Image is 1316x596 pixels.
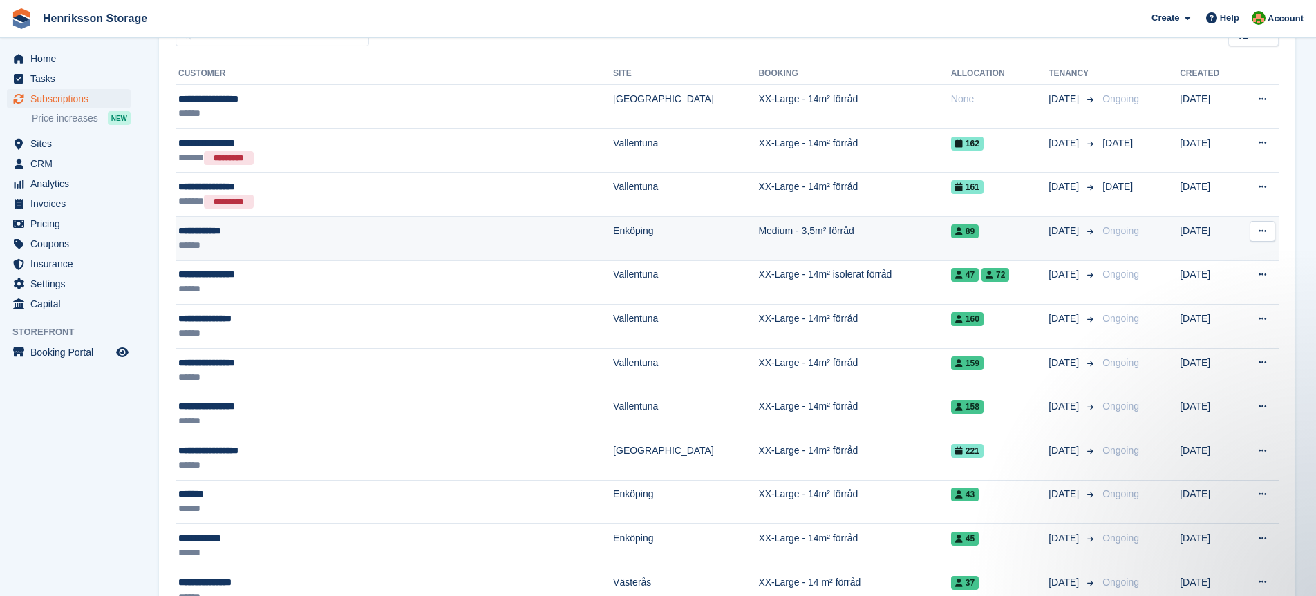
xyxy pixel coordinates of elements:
[1102,445,1139,456] span: Ongoing
[758,348,950,392] td: XX-Large - 14m² förråd
[1049,224,1082,238] span: [DATE]
[951,268,979,282] span: 47
[1049,63,1097,85] th: Tenancy
[30,194,113,213] span: Invoices
[758,85,950,129] td: XX-Large - 14m² förråd
[758,63,950,85] th: Booking
[613,128,758,173] td: Vallentuna
[1049,399,1082,414] span: [DATE]
[7,174,131,193] a: menu
[1102,488,1139,499] span: Ongoing
[7,254,131,273] a: menu
[30,154,113,173] span: CRM
[1102,181,1133,192] span: [DATE]
[1180,348,1237,392] td: [DATE]
[12,325,138,339] span: Storefront
[30,214,113,233] span: Pricing
[30,254,113,273] span: Insurance
[758,305,950,349] td: XX-Large - 14m² förråd
[30,234,113,253] span: Coupons
[1102,357,1139,368] span: Ongoing
[613,85,758,129] td: [GEOGRAPHIC_DATA]
[32,110,131,126] a: Price increases NEW
[30,134,113,153] span: Sites
[1102,225,1139,236] span: Ongoing
[758,392,950,436] td: XX-Large - 14m² förråd
[7,134,131,153] a: menu
[32,112,98,125] span: Price increases
[951,356,984,370] span: 159
[1180,260,1237,305] td: [DATE]
[1102,532,1139,544] span: Ongoing
[30,49,113,68] span: Home
[1049,356,1082,370] span: [DATE]
[758,173,950,217] td: XX-Large - 14m² förråd
[981,268,1009,282] span: 72
[30,69,113,88] span: Tasks
[30,274,113,294] span: Settings
[114,344,131,361] a: Preview store
[613,480,758,524] td: Enköping
[758,436,950,480] td: XX-Large - 14m² förråd
[1049,443,1082,458] span: [DATE]
[1180,63,1237,85] th: Created
[108,111,131,125] div: NEW
[1268,12,1304,26] span: Account
[37,7,153,30] a: Henriksson Storage
[7,294,131,314] a: menu
[613,436,758,480] td: [GEOGRAPHIC_DATA]
[1220,11,1239,25] span: Help
[1180,173,1237,217] td: [DATE]
[613,63,758,85] th: Site
[1180,436,1237,480] td: [DATE]
[1102,577,1139,588] span: Ongoing
[30,174,113,193] span: Analytics
[951,224,979,238] span: 89
[7,343,131,362] a: menu
[951,488,979,501] span: 43
[7,234,131,253] a: menu
[1102,137,1133,148] span: [DATE]
[1180,392,1237,436] td: [DATE]
[7,89,131,108] a: menu
[7,69,131,88] a: menu
[1180,305,1237,349] td: [DATE]
[1102,313,1139,324] span: Ongoing
[176,63,613,85] th: Customer
[7,154,131,173] a: menu
[1180,524,1237,568] td: [DATE]
[951,312,984,326] span: 160
[613,524,758,568] td: Enköping
[1180,128,1237,173] td: [DATE]
[951,576,979,590] span: 37
[613,216,758,260] td: Enköping
[758,524,950,568] td: XX-Large - 14m² förråd
[1151,11,1179,25] span: Create
[1102,93,1139,104] span: Ongoing
[7,194,131,213] a: menu
[7,49,131,68] a: menu
[951,444,984,458] span: 221
[758,128,950,173] td: XX-Large - 14m² förråd
[1049,180,1082,194] span: [DATE]
[613,392,758,436] td: Vallentuna
[1049,136,1082,151] span: [DATE]
[1049,531,1082,546] span: [DATE]
[951,137,984,151] span: 162
[758,216,950,260] td: Medium - 3,5m² förråd
[1049,267,1082,282] span: [DATE]
[30,343,113,362] span: Booking Portal
[1102,401,1139,412] span: Ongoing
[613,305,758,349] td: Vallentuna
[1252,11,1266,25] img: Mikael Holmström
[11,8,32,29] img: stora-icon-8386f47178a22dfd0bd8f6a31ec36ba5ce8667c1dd55bd0f319d3a0aa187defe.svg
[7,214,131,233] a: menu
[1049,487,1082,501] span: [DATE]
[951,532,979,546] span: 45
[613,260,758,305] td: Vallentuna
[951,63,1049,85] th: Allocation
[1049,92,1082,106] span: [DATE]
[30,294,113,314] span: Capital
[758,480,950,524] td: XX-Large - 14m² förråd
[951,92,1049,106] div: None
